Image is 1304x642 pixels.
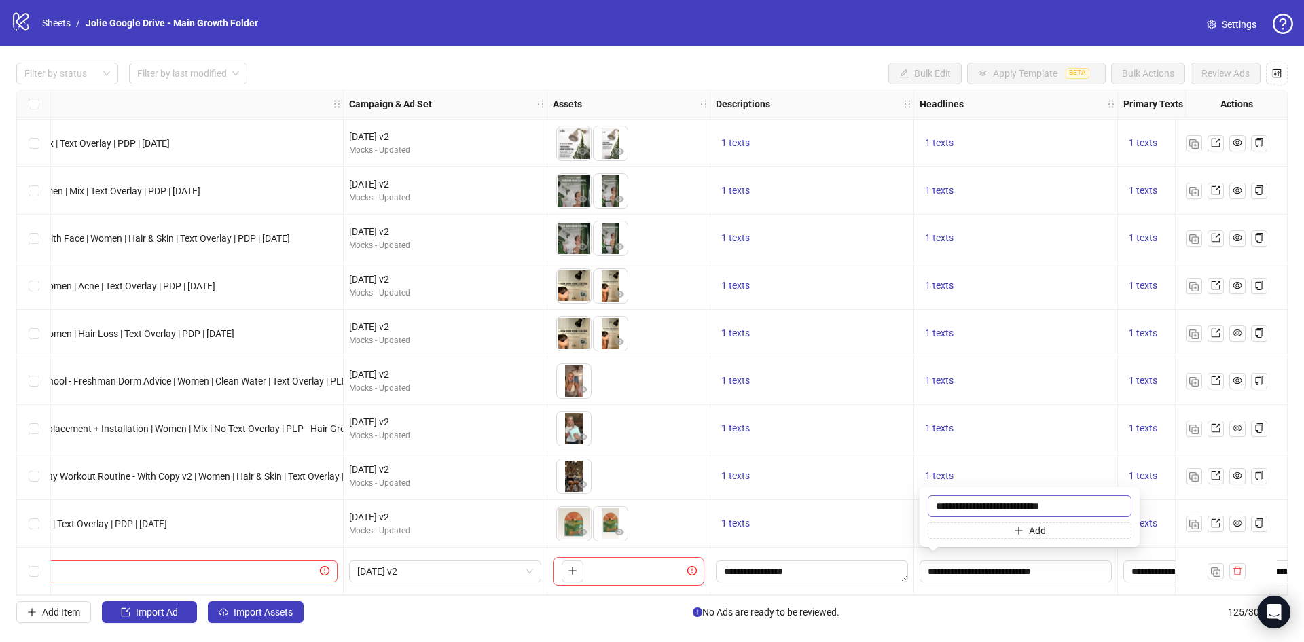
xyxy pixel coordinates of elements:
[1029,525,1046,536] span: Add
[1233,185,1242,195] span: eye
[721,232,750,243] span: 1 texts
[39,16,73,31] a: Sheets
[611,524,628,541] button: Preview
[912,99,922,109] span: holder
[594,221,628,255] img: Asset 2
[349,319,541,334] div: [DATE] v2
[1272,69,1282,78] span: control
[1222,17,1256,32] span: Settings
[594,126,628,160] img: Asset 2
[1254,376,1264,385] span: copy
[716,468,755,484] button: 1 texts
[349,510,541,524] div: [DATE] v2
[1233,471,1242,480] span: eye
[920,560,1112,582] div: Edit values
[716,230,755,247] button: 1 texts
[568,566,577,575] span: plus
[716,325,755,342] button: 1 texts
[721,423,750,433] span: 1 texts
[1123,468,1163,484] button: 1 texts
[349,334,541,347] div: Mocks - Updated
[611,192,628,208] button: Preview
[17,548,51,595] div: Select row 125
[1186,516,1202,532] button: Duplicate
[615,527,624,537] span: eye
[562,560,583,582] button: Add
[575,192,591,208] button: Preview
[42,607,80,618] span: Add Item
[1196,14,1267,35] a: Settings
[1211,281,1220,290] span: export
[1123,96,1183,111] strong: Primary Texts
[557,459,591,493] img: Asset 1
[920,96,964,111] strong: Headlines
[1189,425,1199,434] img: Duplicate
[557,269,591,303] img: Asset 1
[1258,596,1290,628] div: Open Intercom Messenger
[1233,376,1242,385] span: eye
[1189,329,1199,339] img: Duplicate
[575,239,591,255] button: Preview
[17,357,51,405] div: Select row 121
[342,99,351,109] span: holder
[578,480,587,489] span: eye
[234,607,293,618] span: Import Assets
[1116,99,1125,109] span: holder
[557,507,591,541] img: Asset 1
[557,126,591,160] img: Asset 1
[27,607,37,617] span: plus
[1129,470,1157,481] span: 1 texts
[910,90,913,117] div: Resize Descriptions column
[578,337,587,346] span: eye
[1233,233,1242,243] span: eye
[920,421,959,437] button: 1 texts
[575,382,591,398] button: Preview
[716,183,755,199] button: 1 texts
[1228,605,1288,620] span: 125 / 300 items
[920,278,959,294] button: 1 texts
[349,177,541,192] div: [DATE] v2
[545,99,555,109] span: holder
[543,90,547,117] div: Resize Campaign & Ad Set column
[594,269,628,303] img: Asset 2
[17,90,51,118] div: Select all rows
[594,317,628,351] img: Asset 2
[1254,471,1264,480] span: copy
[1211,518,1220,528] span: export
[1129,327,1157,338] span: 1 texts
[1254,281,1264,290] span: copy
[615,147,624,156] span: eye
[1189,520,1199,529] img: Duplicate
[1014,526,1024,535] span: plus
[1189,139,1199,149] img: Duplicate
[121,607,130,617] span: import
[1186,183,1202,199] button: Duplicate
[349,287,541,300] div: Mocks - Updated
[1189,234,1199,244] img: Duplicate
[1186,325,1202,342] button: Duplicate
[1254,423,1264,433] span: copy
[17,262,51,310] div: Select row 119
[611,334,628,351] button: Preview
[1111,63,1185,84] button: Bulk Actions
[17,215,51,262] div: Select row 118
[102,601,197,623] button: Import Ad
[17,120,51,167] div: Select row 116
[721,518,750,529] span: 1 texts
[594,507,628,541] img: Asset 2
[1129,137,1157,148] span: 1 texts
[1254,185,1264,195] span: copy
[1208,563,1224,579] button: Duplicate
[1114,90,1117,117] div: Resize Headlines column
[925,423,954,433] span: 1 texts
[716,278,755,294] button: 1 texts
[920,325,959,342] button: 1 texts
[578,242,587,251] span: eye
[349,239,541,252] div: Mocks - Updated
[1123,373,1163,389] button: 1 texts
[1233,138,1242,147] span: eye
[928,522,1131,539] button: Add
[1233,518,1242,528] span: eye
[716,560,908,582] div: Edit values
[1189,187,1199,196] img: Duplicate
